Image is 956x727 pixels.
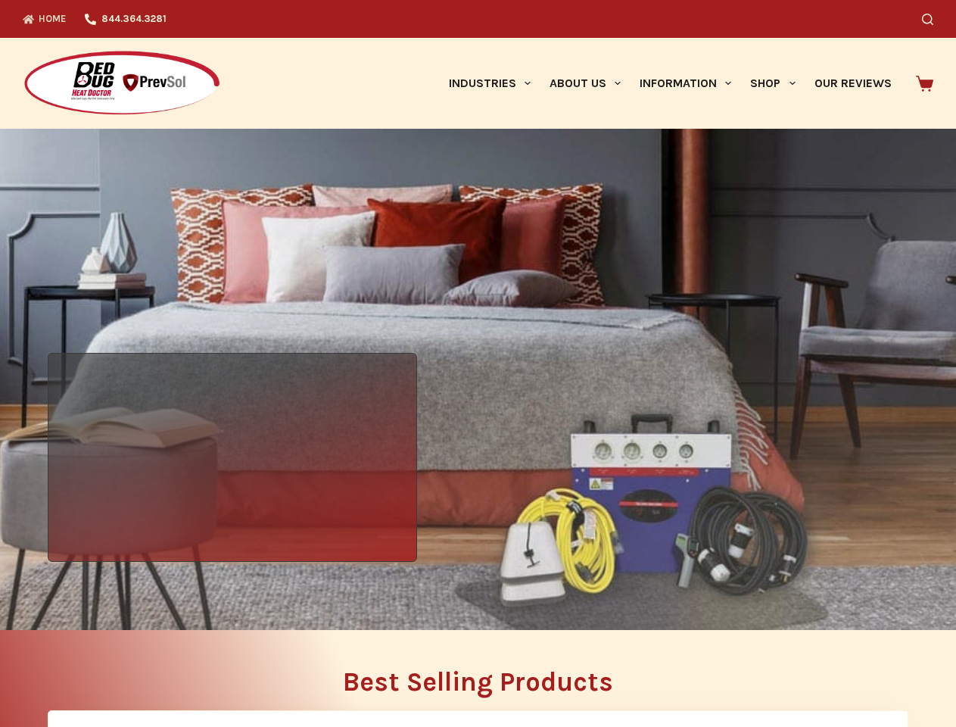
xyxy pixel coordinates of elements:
[23,50,221,117] img: Prevsol/Bed Bug Heat Doctor
[741,38,805,129] a: Shop
[805,38,901,129] a: Our Reviews
[540,38,630,129] a: About Us
[48,669,908,695] h2: Best Selling Products
[439,38,901,129] nav: Primary
[631,38,741,129] a: Information
[922,14,933,25] button: Search
[439,38,540,129] a: Industries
